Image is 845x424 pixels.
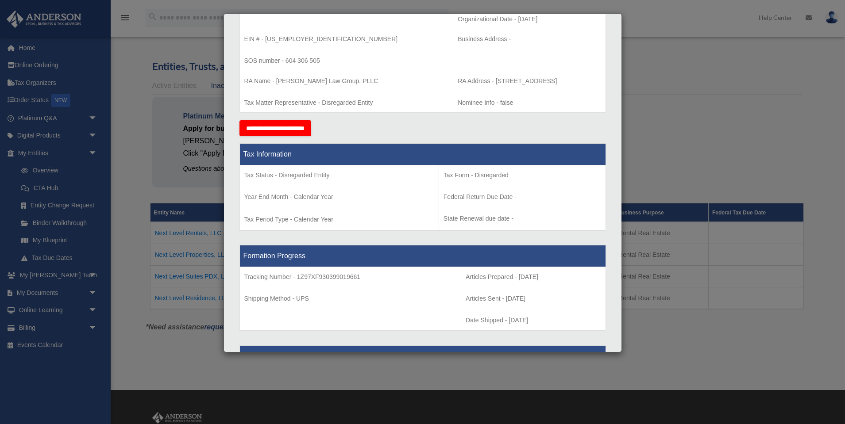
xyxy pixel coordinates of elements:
p: Articles Sent - [DATE] [466,293,601,304]
p: State Renewal due date - [444,213,601,224]
p: EIN # - [US_EMPLOYER_IDENTIFICATION_NUMBER] [244,34,449,45]
p: Nominee Info - false [458,97,601,108]
p: Tracking Number - 1Z97XF930399019661 [244,271,457,283]
p: Tax Matter Representative - Disregarded Entity [244,97,449,108]
p: Shipping Method - UPS [244,293,457,304]
td: Tax Period Type - Calendar Year [239,165,439,231]
th: Officer Info [239,345,606,367]
p: Articles Prepared - [DATE] [466,271,601,283]
p: RA Name - [PERSON_NAME] Law Group, PLLC [244,76,449,87]
p: Tax Status - Disregarded Entity [244,170,434,181]
p: Year End Month - Calendar Year [244,191,434,202]
p: Organizational Date - [DATE] [458,14,601,25]
p: SOS number - 604 306 505 [244,55,449,66]
p: RA Address - [STREET_ADDRESS] [458,76,601,87]
p: Date Shipped - [DATE] [466,315,601,326]
th: Formation Progress [239,245,606,267]
p: Federal Return Due Date - [444,191,601,202]
th: Tax Information [239,144,606,165]
p: Tax Form - Disregarded [444,170,601,181]
p: Business Address - [458,34,601,45]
